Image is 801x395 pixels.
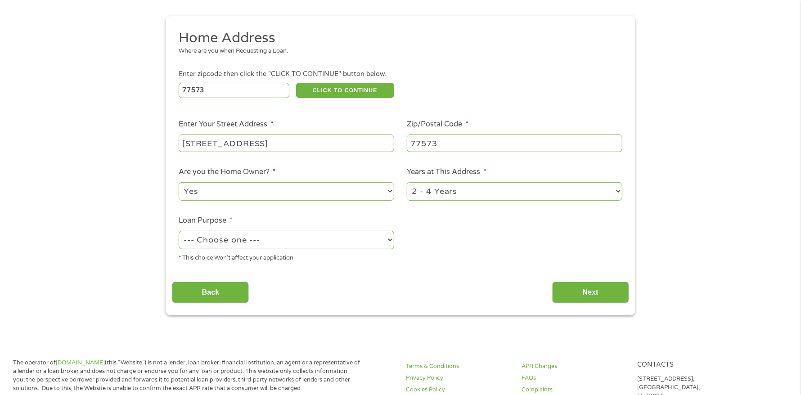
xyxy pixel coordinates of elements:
a: FAQs [522,374,626,382]
button: CLICK TO CONTINUE [296,83,394,98]
input: Enter Zipcode (e.g 01510) [179,83,290,98]
h4: Contacts [637,361,742,369]
label: Zip/Postal Code [407,120,468,129]
a: Terms & Conditions [406,362,511,371]
a: [DOMAIN_NAME] [56,359,105,366]
input: Back [172,282,249,304]
label: Enter Your Street Address [179,120,274,129]
label: Loan Purpose [179,216,233,225]
a: APR Charges [522,362,626,371]
h2: Home Address [179,29,616,47]
div: * This choice Won’t affect your application [179,251,394,263]
p: The operator of (this “Website”) is not a lender, loan broker, financial institution, an agent or... [13,359,360,393]
a: Complaints [522,386,626,394]
a: Cookies Policy [406,386,511,394]
div: Where are you when Requesting a Loan. [179,47,616,56]
a: Privacy Policy [406,374,511,382]
input: Next [552,282,629,304]
div: Enter zipcode then click the "CLICK TO CONTINUE" button below. [179,69,622,79]
label: Are you the Home Owner? [179,167,276,177]
label: Years at This Address [407,167,486,177]
input: 1 Main Street [179,135,394,152]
